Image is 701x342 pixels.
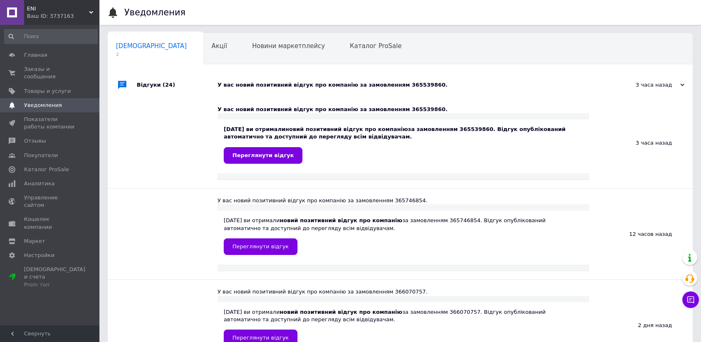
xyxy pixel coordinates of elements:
[4,29,98,44] input: Поиск
[224,217,583,255] div: [DATE] ви отримали за замовленням 365746854. Відгук опублікований автоматично та доступний до пер...
[232,335,289,341] span: Переглянути відгук
[116,51,187,58] span: 2
[218,197,589,204] div: У вас новий позитивний відгук про компанію за замовленням 365746854.
[589,189,693,279] div: 12 часов назад
[224,126,583,163] div: [DATE] ви отримали за замовленням 365539860. Відгук опублікований автоматично та доступний до пер...
[280,217,402,223] b: новий позитивний відгук про компанію
[137,73,218,97] div: Відгуки
[602,81,684,89] div: 3 часа назад
[24,116,77,131] span: Показатели работы компании
[24,51,47,59] span: Главная
[124,7,186,17] h1: Уведомления
[24,65,77,80] span: Заказы и сообщения
[24,194,77,209] span: Управление сайтом
[218,81,602,89] div: У вас новий позитивний відгук про компанію за замовленням 365539860.
[350,42,401,50] span: Каталог ProSale
[24,166,69,173] span: Каталог ProSale
[24,180,55,187] span: Аналитика
[24,281,85,289] div: Prom топ
[280,309,402,315] b: новий позитивний відгук про компанію
[252,42,325,50] span: Новини маркетплейсу
[589,97,693,188] div: 3 часа назад
[218,106,589,113] div: У вас новий позитивний відгук про компанію за замовленням 365539860.
[285,126,408,132] b: новий позитивний відгук про компанію
[24,87,71,95] span: Товары и услуги
[232,243,289,250] span: Переглянути відгук
[682,291,699,308] button: Чат с покупателем
[212,42,227,50] span: Акції
[218,288,589,296] div: У вас новий позитивний відгук про компанію за замовленням 366070757.
[224,147,302,164] a: Переглянути відгук
[27,12,99,20] div: Ваш ID: 3737163
[24,216,77,230] span: Кошелек компании
[24,152,58,159] span: Покупатели
[24,137,46,145] span: Отзывы
[232,152,294,158] span: Переглянути відгук
[24,266,85,289] span: [DEMOGRAPHIC_DATA] и счета
[224,238,297,255] a: Переглянути відгук
[24,102,62,109] span: Уведомления
[163,82,175,88] span: (24)
[27,5,89,12] span: ENI
[24,252,54,259] span: Настройки
[24,238,45,245] span: Маркет
[116,42,187,50] span: [DEMOGRAPHIC_DATA]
